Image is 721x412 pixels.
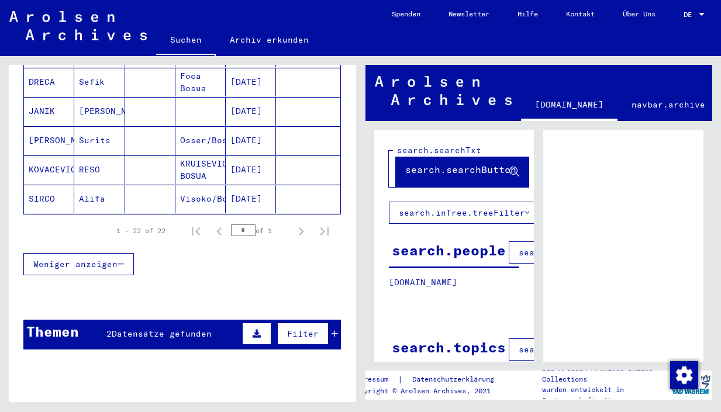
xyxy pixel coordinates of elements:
div: 1 – 22 of 22 [116,226,165,236]
mat-cell: Osser/Bosua [175,126,226,155]
mat-cell: Sefik [74,68,125,96]
mat-label: search.searchTxt [397,145,481,155]
mat-cell: [DATE] [226,68,276,96]
img: yv_logo.png [669,370,713,399]
img: Arolsen_neg.svg [375,76,512,105]
div: Zustimmung ändern [670,361,698,389]
span: Weniger anzeigen [33,259,118,269]
mat-cell: RESO [74,155,125,184]
mat-cell: JANIK [24,97,74,126]
span: search.columnFilter.filter [519,247,655,258]
p: Copyright © Arolsen Archives, 2021 [351,386,508,396]
mat-cell: SIRCO [24,185,74,213]
mat-cell: KRUISEVICA BOSUA [175,155,226,184]
div: Themen [26,321,79,342]
button: search.columnFilter.filter [509,338,665,361]
button: search.columnFilter.filter [509,241,665,264]
button: search.inTree.treeFilter [389,202,539,224]
mat-cell: Surits [74,126,125,155]
span: search.columnFilter.filter [519,344,655,355]
a: navbar.archive [617,91,719,119]
img: Arolsen_neg.svg [9,11,147,40]
span: Datensätze gefunden [112,328,212,339]
p: [DOMAIN_NAME] [389,276,519,289]
mat-cell: [DATE] [226,126,276,155]
button: Previous page [208,219,231,243]
mat-cell: [DATE] [226,185,276,213]
mat-cell: [PERSON_NAME] [74,97,125,126]
a: Suchen [156,26,216,56]
div: of 1 [231,225,289,236]
mat-cell: Foca Bosua [175,68,226,96]
mat-cell: [DATE] [226,155,276,184]
mat-cell: [PERSON_NAME] [24,126,74,155]
button: Weniger anzeigen [23,253,134,275]
a: Datenschutzerklärung [403,373,508,386]
button: First page [184,219,208,243]
span: search.searchButton [405,164,516,175]
p: Die Arolsen Archives Online-Collections [542,363,668,385]
span: Filter [287,328,319,339]
img: Zustimmung ändern [670,361,698,389]
a: [DOMAIN_NAME] [521,91,617,121]
span: 2 [106,328,112,339]
button: Filter [277,323,329,345]
button: Next page [289,219,313,243]
mat-cell: Visoko/Bosua [175,185,226,213]
span: DE [684,11,696,19]
div: search.topics [392,337,506,358]
button: Last page [313,219,336,243]
mat-cell: [DATE] [226,97,276,126]
mat-cell: DRECA [24,68,74,96]
mat-cell: KOVACEVIC [24,155,74,184]
a: Archiv erkunden [216,26,323,54]
div: search.people [392,240,506,261]
button: search.searchButton [396,151,529,187]
p: wurden entwickelt in Partnerschaft mit [542,385,668,406]
div: | [351,373,508,386]
mat-cell: Alifa [74,185,125,213]
a: Impressum [351,373,398,386]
